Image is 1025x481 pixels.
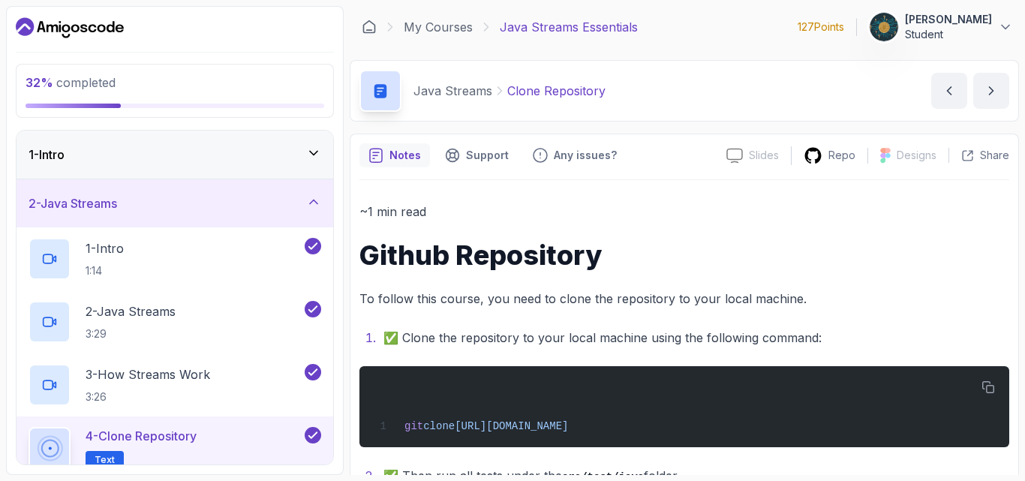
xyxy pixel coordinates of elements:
[29,427,321,469] button: 4-Clone RepositoryText
[26,75,116,90] span: completed
[86,427,197,445] p: 4 - Clone Repository
[749,148,779,163] p: Slides
[554,148,617,163] p: Any issues?
[86,365,210,383] p: 3 - How Streams Work
[86,326,176,341] p: 3:29
[359,288,1009,309] p: To follow this course, you need to clone the repository to your local machine.
[423,420,455,432] span: clone
[869,12,1013,42] button: user profile image[PERSON_NAME]Student
[29,364,321,406] button: 3-How Streams Work3:26
[466,148,509,163] p: Support
[17,179,333,227] button: 2-Java Streams
[389,148,421,163] p: Notes
[973,73,1009,109] button: next content
[29,146,65,164] h3: 1 - Intro
[359,143,430,167] button: notes button
[86,263,124,278] p: 1:14
[86,239,124,257] p: 1 - Intro
[524,143,626,167] button: Feedback button
[905,27,992,42] p: Student
[455,420,568,432] span: [URL][DOMAIN_NAME]
[870,13,898,41] img: user profile image
[404,18,473,36] a: My Courses
[932,387,1025,458] iframe: chat widget
[905,12,992,27] p: [PERSON_NAME]
[29,238,321,280] button: 1-Intro1:14
[500,18,638,36] p: Java Streams Essentials
[980,148,1009,163] p: Share
[362,20,377,35] a: Dashboard
[931,73,967,109] button: previous content
[948,148,1009,163] button: Share
[359,240,1009,270] h1: Github Repository
[86,302,176,320] p: 2 - Java Streams
[86,389,210,404] p: 3:26
[507,82,606,100] p: Clone Repository
[359,201,1009,222] p: ~1 min read
[29,301,321,343] button: 2-Java Streams3:29
[17,131,333,179] button: 1-Intro
[95,454,115,466] span: Text
[26,75,53,90] span: 32 %
[29,194,117,212] h3: 2 - Java Streams
[798,20,844,35] p: 127 Points
[413,82,492,100] p: Java Streams
[16,16,124,40] a: Dashboard
[404,420,423,432] span: git
[897,148,936,163] p: Designs
[379,327,1009,348] li: ✅ Clone the repository to your local machine using the following command:
[828,148,855,163] p: Repo
[792,146,867,165] a: Repo
[436,143,518,167] button: Support button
